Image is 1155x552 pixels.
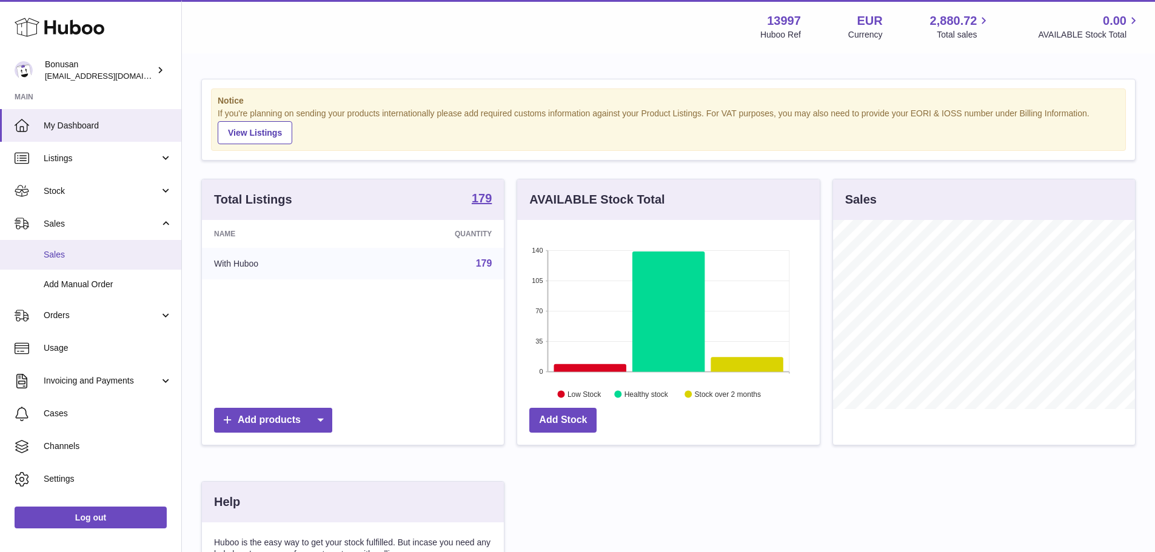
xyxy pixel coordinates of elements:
span: Usage [44,342,172,354]
span: Sales [44,249,172,261]
strong: 179 [472,192,492,204]
text: Low Stock [567,390,601,398]
span: 0.00 [1103,13,1127,29]
strong: EUR [857,13,882,29]
span: AVAILABLE Stock Total [1038,29,1140,41]
a: Log out [15,507,167,528]
div: Bonusan [45,59,154,82]
span: [EMAIL_ADDRESS][DOMAIN_NAME] [45,71,178,81]
h3: AVAILABLE Stock Total [529,191,665,208]
text: Healthy stock [624,390,669,398]
span: My Dashboard [44,120,172,131]
a: 179 [472,192,492,207]
a: 179 [476,258,492,268]
text: 140 [532,247,543,254]
span: Orders [44,310,159,321]
span: Add Manual Order [44,279,172,290]
span: 2,880.72 [930,13,977,29]
strong: Notice [218,95,1119,107]
th: Name [202,220,361,248]
span: Invoicing and Payments [44,375,159,387]
text: 0 [540,368,543,375]
span: Stock [44,185,159,197]
span: Sales [44,218,159,230]
div: If you're planning on sending your products internationally please add required customs informati... [218,108,1119,144]
h3: Total Listings [214,191,292,208]
span: Listings [44,153,159,164]
td: With Huboo [202,248,361,279]
a: Add products [214,408,332,433]
span: Cases [44,408,172,419]
div: Currency [848,29,883,41]
div: Huboo Ref [760,29,801,41]
span: Settings [44,473,172,485]
span: Channels [44,441,172,452]
a: View Listings [218,121,292,144]
a: 2,880.72 Total sales [930,13,991,41]
text: 105 [532,277,543,284]
text: 70 [536,307,543,314]
a: Add Stock [529,408,597,433]
text: 35 [536,338,543,345]
h3: Help [214,494,240,510]
span: Total sales [937,29,991,41]
strong: 13997 [767,13,801,29]
text: Stock over 2 months [695,390,761,398]
h3: Sales [845,191,877,208]
a: 0.00 AVAILABLE Stock Total [1038,13,1140,41]
th: Quantity [361,220,504,248]
img: internalAdmin-13997@internal.huboo.com [15,61,33,79]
